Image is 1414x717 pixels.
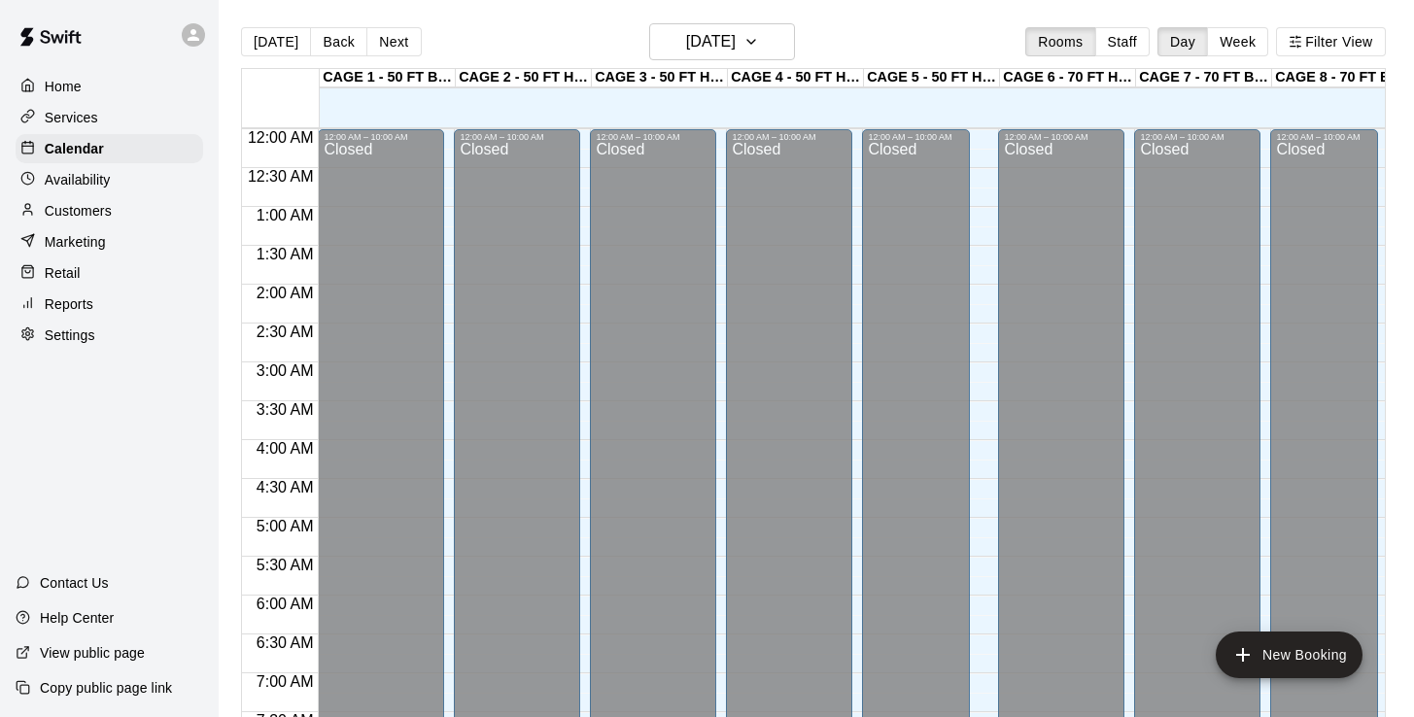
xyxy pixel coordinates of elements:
p: Availability [45,170,111,189]
div: CAGE 3 - 50 FT HYBRID BB/SB [592,69,728,87]
p: Services [45,108,98,127]
span: 3:30 AM [252,401,319,418]
button: Next [366,27,421,56]
div: CAGE 8 - 70 FT BB (w/ pitching mound) [1272,69,1408,87]
div: CAGE 4 - 50 FT HYBRID BB/SB [728,69,864,87]
span: 2:30 AM [252,324,319,340]
button: Filter View [1276,27,1385,56]
p: Marketing [45,232,106,252]
button: Staff [1095,27,1151,56]
p: Calendar [45,139,104,158]
span: 6:00 AM [252,596,319,612]
div: CAGE 7 - 70 FT BB (w/ pitching mound) [1136,69,1272,87]
p: Copy public page link [40,678,172,698]
a: Services [16,103,203,132]
a: Reports [16,290,203,319]
p: Contact Us [40,573,109,593]
div: 12:00 AM – 10:00 AM [1004,132,1119,142]
div: 12:00 AM – 10:00 AM [732,132,846,142]
span: 1:00 AM [252,207,319,223]
span: 4:30 AM [252,479,319,495]
span: 5:00 AM [252,518,319,534]
button: add [1216,632,1362,678]
p: Reports [45,294,93,314]
p: Home [45,77,82,96]
a: Availability [16,165,203,194]
button: Week [1207,27,1268,56]
div: CAGE 5 - 50 FT HYBRID SB/BB [864,69,1000,87]
p: Retail [45,263,81,283]
div: 12:00 AM – 10:00 AM [1276,132,1372,142]
span: 1:30 AM [252,246,319,262]
span: 2:00 AM [252,285,319,301]
a: Home [16,72,203,101]
span: 12:30 AM [243,168,319,185]
div: CAGE 1 - 50 FT BASEBALL w/ Auto Feeder [320,69,456,87]
a: Settings [16,321,203,350]
p: Help Center [40,608,114,628]
div: 12:00 AM – 10:00 AM [324,132,438,142]
div: 12:00 AM – 10:00 AM [1140,132,1255,142]
span: 7:00 AM [252,673,319,690]
a: Calendar [16,134,203,163]
button: [DATE] [241,27,311,56]
span: 4:00 AM [252,440,319,457]
div: 12:00 AM – 10:00 AM [460,132,574,142]
button: [DATE] [649,23,795,60]
span: 5:30 AM [252,557,319,573]
button: Day [1157,27,1208,56]
div: CAGE 6 - 70 FT HIT TRAX [1000,69,1136,87]
div: 12:00 AM – 10:00 AM [868,132,964,142]
a: Marketing [16,227,203,256]
span: 12:00 AM [243,129,319,146]
div: 12:00 AM – 10:00 AM [596,132,710,142]
p: Customers [45,201,112,221]
a: Customers [16,196,203,225]
a: Retail [16,258,203,288]
button: Rooms [1025,27,1095,56]
div: CAGE 2 - 50 FT HYBRID BB/SB [456,69,592,87]
button: Back [310,27,367,56]
h6: [DATE] [686,28,736,55]
p: View public page [40,643,145,663]
span: 3:00 AM [252,362,319,379]
p: Settings [45,325,95,345]
span: 6:30 AM [252,634,319,651]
